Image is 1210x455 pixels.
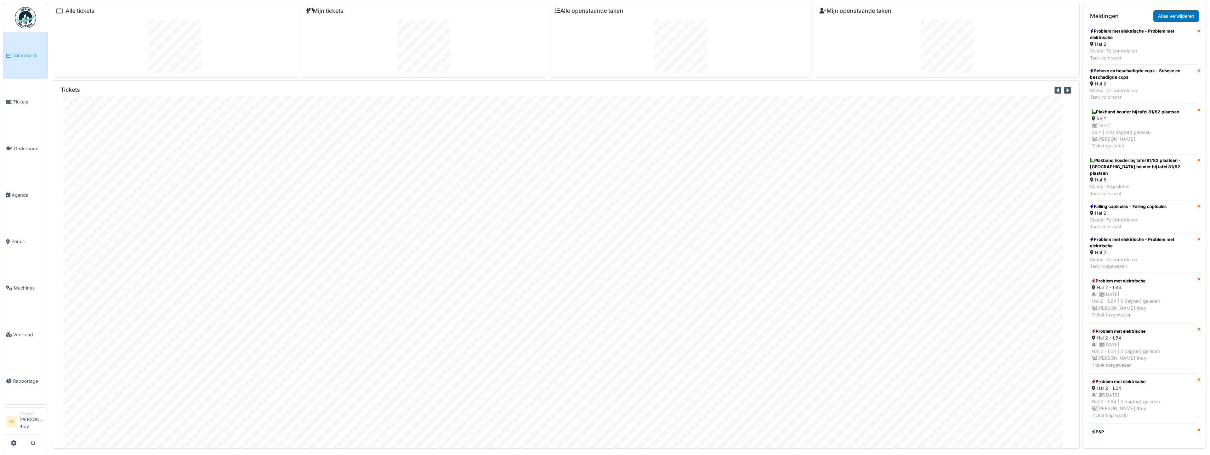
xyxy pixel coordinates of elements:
[1092,378,1193,385] div: Problem met elektrische
[3,172,48,218] a: Agenda
[1090,249,1194,256] div: Hal 2
[1092,341,1193,369] div: 1 | [DATE] Hal 2 - L64 | 0 dag(en) geleden [PERSON_NAME] thuy Ticket toegewezen
[1090,13,1119,19] h6: Meldingen
[1092,122,1193,150] div: [DATE] 5S ? | 226 dag(en) geleden [PERSON_NAME] Ticket gesloten
[1087,104,1197,154] a: Plakband houder bij tafel 81/82 plaatsen 5S ? [DATE]5S ? | 226 dag(en) geleden [PERSON_NAME]Ticke...
[19,411,45,416] div: Manager
[13,378,45,384] span: Rapportage
[1092,385,1193,392] div: Hal 2 - L64
[1092,335,1193,341] div: Hal 2 - L64
[1090,80,1194,87] div: Hal 2
[1092,109,1193,115] div: Plakband houder bij tafel 81/82 plaatsen
[61,86,80,93] h6: Tickets
[1087,200,1197,234] a: Falling caplsules - Falling caplsules Hal 2 Status: Te controlerenTaak volbracht
[3,125,48,172] a: Onderhoud
[1087,64,1197,104] a: Scheve en beschadigde cups - Scheve en beschadigde cups Hal 2 Status: Te controlerenTaak volbracht
[3,32,48,79] a: Dashboard
[1092,278,1193,284] div: Problem met elektrische
[11,238,45,245] span: Zones
[12,192,45,198] span: Agenda
[3,218,48,265] a: Zones
[1090,176,1194,183] div: Hal 5
[306,7,343,14] a: Mijn tickets
[3,265,48,311] a: Machines
[1087,323,1197,373] a: Problem met elektrische Hal 2 - L64 1 |[DATE]Hal 2 - L64 | 0 dag(en) geleden [PERSON_NAME] thuyTi...
[1087,233,1197,273] a: Problem met elektrische - Problem met elektrische Hal 2 Status: Te controlerenTaak toegewezen
[1090,256,1194,270] div: Status: Te controleren Taak toegewezen
[14,145,45,152] span: Onderhoud
[1087,273,1197,323] a: Problem met elektrische Hal 2 - L64 1 |[DATE]Hal 2 - L64 | 0 dag(en) geleden [PERSON_NAME] thuyTi...
[19,411,45,433] li: [PERSON_NAME] thuy
[1087,373,1197,424] a: Problem met elektrische Hal 2 - L64 1 |[DATE]Hal 2 - L64 | 0 dag(en) geleden [PERSON_NAME] thuyTi...
[1090,210,1167,217] div: Hal 2
[13,331,45,338] span: Voorraad
[555,7,623,14] a: Alle openstaande taken
[1090,236,1194,249] div: Problem met elektrische - Problem met elektrische
[1090,41,1194,47] div: Hal 2
[13,99,45,105] span: Tickets
[819,7,891,14] a: Mijn openstaande taken
[1087,25,1197,64] a: Problem met elektrische - Problem met elektrische Hal 2 Status: Te controlerenTaak volbracht
[1092,392,1193,419] div: 1 | [DATE] Hal 2 - L64 | 0 dag(en) geleden [PERSON_NAME] thuy Ticket bijgewerkt
[3,79,48,125] a: Tickets
[1090,28,1194,41] div: Problem met elektrische - Problem met elektrische
[1092,284,1193,291] div: Hal 2 - L64
[1092,328,1193,335] div: Problem met elektrische
[12,52,45,59] span: Dashboard
[66,7,95,14] a: Alle tickets
[1087,154,1197,200] a: Plakband houder bij tafel 81/82 plaatsen - [GEOGRAPHIC_DATA] houder bij tafel 81/82 plaatsen Hal ...
[1090,87,1194,101] div: Status: Te controleren Taak volbracht
[1090,68,1194,80] div: Scheve en beschadigde cups - Scheve en beschadigde cups
[1092,115,1193,122] div: 5S ?
[1090,217,1167,230] div: Status: Te controleren Taak volbracht
[3,311,48,358] a: Voorraad
[15,7,36,28] img: Badge_color-CXgf-gQk.svg
[1090,203,1167,210] div: Falling caplsules - Falling caplsules
[1092,429,1193,435] div: P&P
[1090,157,1194,176] div: Plakband houder bij tafel 81/82 plaatsen - [GEOGRAPHIC_DATA] houder bij tafel 81/82 plaatsen
[1153,10,1199,22] a: Alles verwijderen
[1090,183,1194,197] div: Status: Afgesloten Taak volbracht
[6,411,45,434] a: LC Manager[PERSON_NAME] thuy
[14,285,45,291] span: Machines
[1090,47,1194,61] div: Status: Te controleren Taak volbracht
[6,416,17,427] li: LC
[1092,291,1193,318] div: 1 | [DATE] Hal 2 - L64 | 0 dag(en) geleden [PERSON_NAME] thuy Ticket toegewezen
[3,358,48,404] a: Rapportage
